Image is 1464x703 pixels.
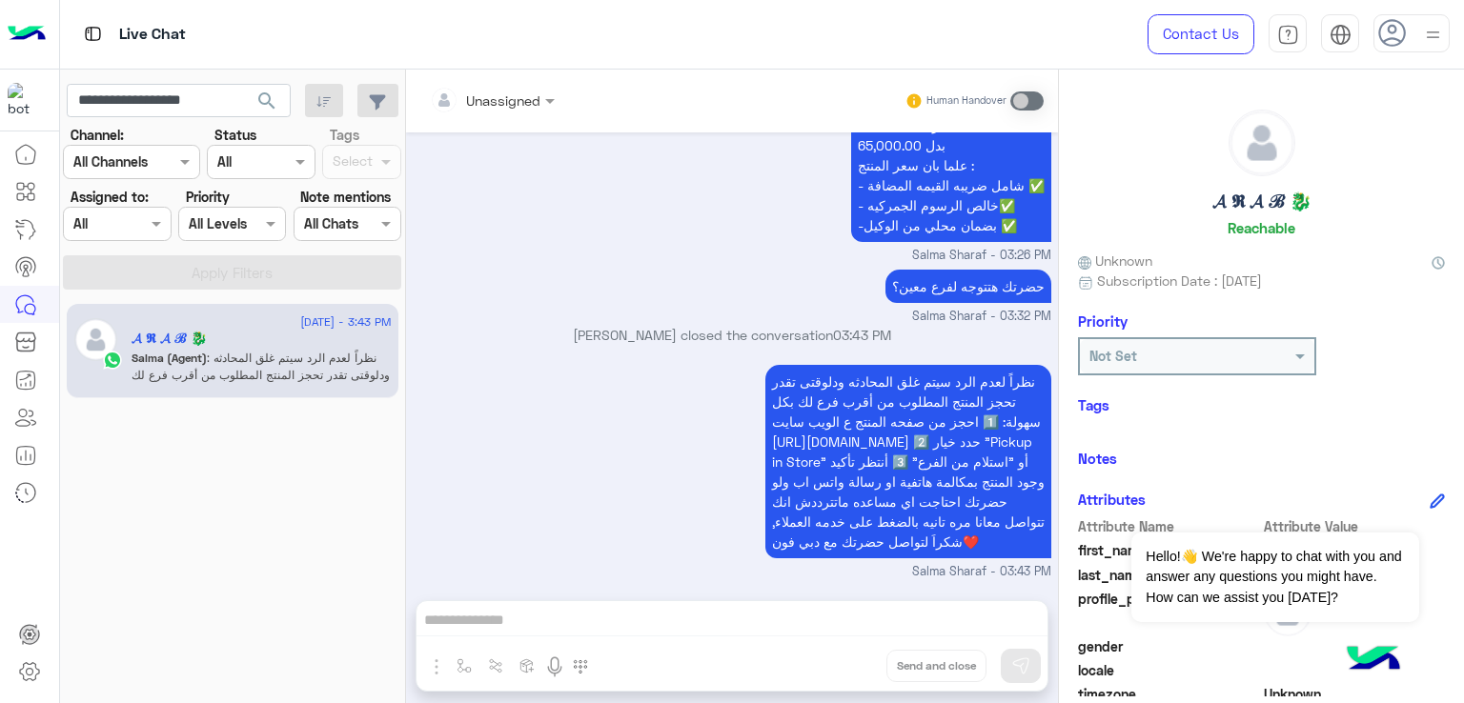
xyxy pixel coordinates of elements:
[103,351,122,370] img: WhatsApp
[244,84,291,125] button: search
[132,351,207,365] span: Salma (Agent)
[926,93,1006,109] small: Human Handover
[1078,636,1260,656] span: gender
[1212,191,1311,212] h5: 𝓐 𝕽 𝓐 ℬ 🐉
[132,351,390,502] span: نظراً لعدم الرد سيتم غلق المحادثه ودلوقتى تقدر تحجز المنتج المطلوب من أقرب فرع لك بكل سهولة: 1️⃣ ...
[1078,312,1128,330] h6: Priority
[300,313,391,331] span: [DATE] - 3:43 PM
[1330,24,1352,46] img: tab
[255,90,278,112] span: search
[851,109,1051,242] p: 20/8/2025, 3:26 PM
[74,318,117,361] img: defaultAdmin.png
[1078,450,1117,467] h6: Notes
[300,187,391,207] label: Note mentions
[1264,660,1446,680] span: null
[8,14,46,54] img: Logo
[1228,219,1295,236] h6: Reachable
[1078,540,1260,560] span: first_name
[912,308,1051,326] span: Salma Sharaf - 03:32 PM
[1078,565,1260,585] span: last_name
[833,327,891,343] span: 03:43 PM
[1131,532,1418,622] span: Hello!👋 We're happy to chat with you and answer any questions you might have. How can we assist y...
[1264,636,1446,656] span: null
[81,22,105,46] img: tab
[1097,271,1262,291] span: Subscription Date : [DATE]
[885,270,1051,303] p: 20/8/2025, 3:32 PM
[1078,491,1146,508] h6: Attributes
[132,331,207,347] h5: 𝓐 𝕽 𝓐 ℬ 🐉
[1269,14,1307,54] a: tab
[119,22,186,48] p: Live Chat
[1078,660,1260,680] span: locale
[214,125,256,145] label: Status
[1078,251,1152,271] span: Unknown
[71,187,149,207] label: Assigned to:
[71,125,124,145] label: Channel:
[886,650,986,682] button: Send and close
[1078,589,1260,633] span: profile_pic
[1421,23,1445,47] img: profile
[63,255,401,290] button: Apply Filters
[772,373,1045,550] span: نظراً لعدم الرد سيتم غلق المحادثه ودلوقتى تقدر تحجز المنتج المطلوب من أقرب فرع لك بكل سهولة: 1️⃣ ...
[414,325,1051,345] p: [PERSON_NAME] closed the conversation
[1340,627,1407,693] img: hulul-logo.png
[186,187,230,207] label: Priority
[1078,396,1445,413] h6: Tags
[1230,110,1294,175] img: defaultAdmin.png
[912,247,1051,265] span: Salma Sharaf - 03:26 PM
[1148,14,1254,54] a: Contact Us
[1078,516,1260,536] span: Attribute Name
[8,83,42,117] img: 1403182699927242
[765,365,1051,558] p: 20/8/2025, 3:43 PM
[1277,24,1299,46] img: tab
[912,563,1051,581] span: Salma Sharaf - 03:43 PM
